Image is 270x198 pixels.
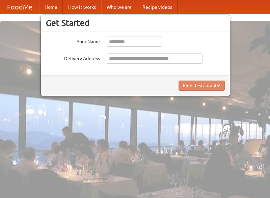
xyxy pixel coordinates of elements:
a: Recipe videos [137,0,178,14]
a: How it works [63,0,101,14]
a: FoodMe [0,0,39,14]
h3: Get Started [46,18,225,28]
label: Delivery Address [46,53,100,62]
a: Home [39,0,63,14]
button: Find Restaurants! [179,81,225,91]
a: Who we are [101,0,137,14]
label: Your Name [46,37,100,45]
